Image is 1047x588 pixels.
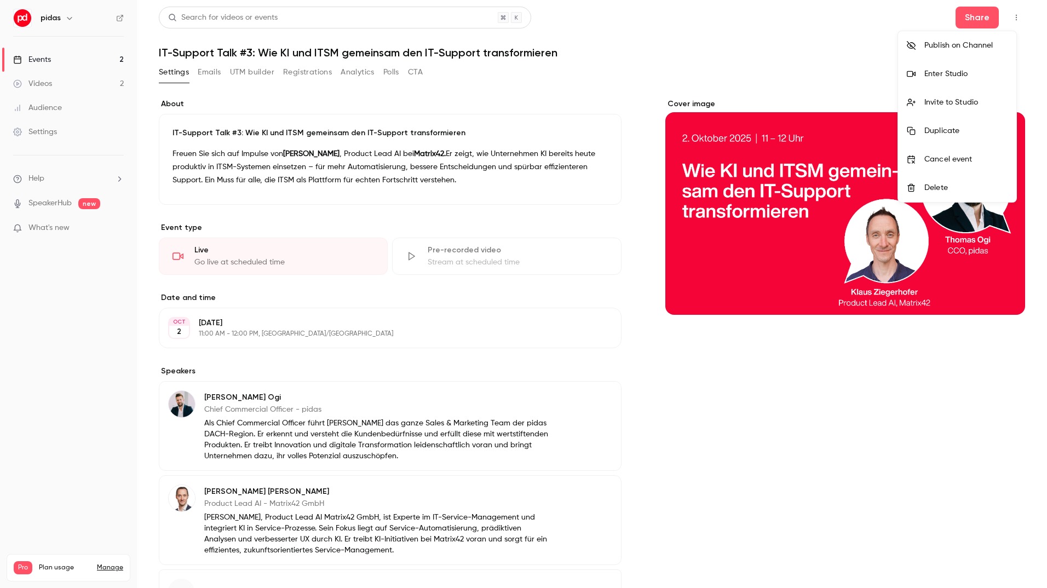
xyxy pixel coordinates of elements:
[924,182,1008,193] div: Delete
[924,68,1008,79] div: Enter Studio
[924,40,1008,51] div: Publish on Channel
[924,97,1008,108] div: Invite to Studio
[924,125,1008,136] div: Duplicate
[924,154,1008,165] div: Cancel event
